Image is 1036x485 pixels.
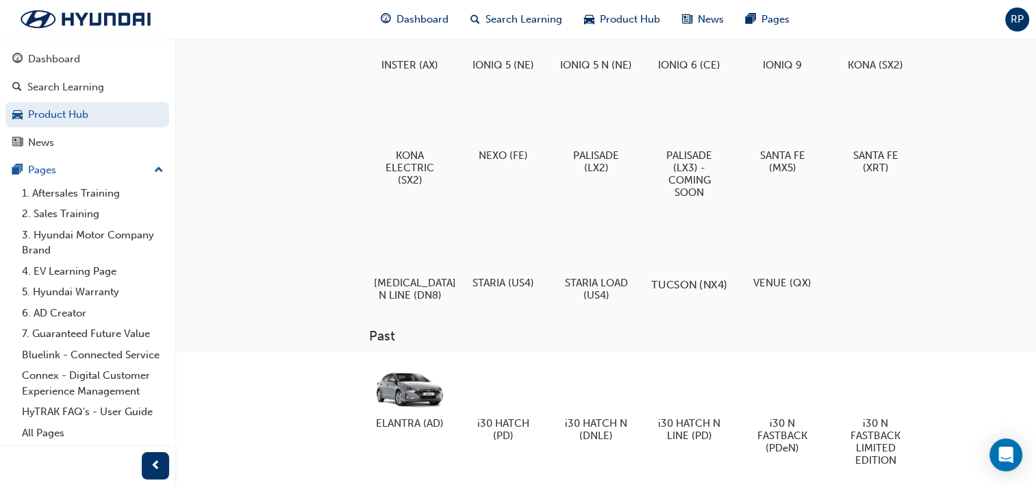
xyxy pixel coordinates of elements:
a: 5. Hyundai Warranty [16,282,169,303]
span: search-icon [470,11,480,28]
button: Pages [5,158,169,183]
span: RP [1011,12,1024,27]
a: 7. Guaranteed Future Value [16,323,169,345]
a: 4. EV Learning Page [16,261,169,282]
a: car-iconProduct Hub [573,5,671,34]
span: prev-icon [151,458,161,475]
a: 1. Aftersales Training [16,183,169,204]
a: guage-iconDashboard [370,5,459,34]
button: RP [1005,8,1029,32]
a: VENUE (QX) [742,214,824,294]
a: NEXO (FE) [462,87,544,166]
h5: KONA (SX2) [839,59,911,71]
div: Open Intercom Messenger [989,438,1022,471]
a: i30 N FASTBACK (PDeN) [742,356,824,460]
span: pages-icon [746,11,756,28]
h5: IONIQ 5 (NE) [467,59,539,71]
a: Product Hub [5,102,169,127]
span: Search Learning [485,12,562,27]
a: [MEDICAL_DATA] N LINE (DN8) [369,214,451,306]
a: KONA ELECTRIC (SX2) [369,87,451,191]
h5: i30 HATCH N LINE (PD) [653,417,725,442]
span: Dashboard [396,12,448,27]
h5: SANTA FE (MX5) [746,149,818,174]
a: pages-iconPages [735,5,800,34]
h5: IONIQ 5 N (NE) [560,59,632,71]
a: ELANTRA (AD) [369,356,451,435]
a: PALISADE (LX2) [555,87,637,179]
h5: i30 HATCH (PD) [467,417,539,442]
a: i30 HATCH (PD) [462,356,544,447]
a: news-iconNews [671,5,735,34]
h5: i30 N FASTBACK LIMITED EDITION [839,417,911,467]
h5: STARIA (US4) [467,277,539,289]
span: news-icon [682,11,692,28]
a: PALISADE (LX3) - COMING SOON [648,87,731,203]
span: News [698,12,724,27]
a: STARIA LOAD (US4) [555,214,637,306]
span: pages-icon [12,164,23,177]
h5: STARIA LOAD (US4) [560,277,632,301]
h5: [MEDICAL_DATA] N LINE (DN8) [374,277,446,301]
a: Connex - Digital Customer Experience Management [16,365,169,401]
a: News [5,130,169,156]
h5: IONIQ 9 [746,59,818,71]
span: guage-icon [12,53,23,66]
span: car-icon [12,109,23,121]
span: search-icon [12,82,22,94]
div: Pages [28,162,56,178]
h5: SANTA FE (XRT) [839,149,911,174]
span: news-icon [12,137,23,149]
a: Dashboard [5,47,169,72]
div: Search Learning [27,79,104,95]
img: Trak [7,5,164,34]
a: TUCSON (NX4) [648,214,731,294]
h5: ELANTRA (AD) [374,417,446,430]
span: Product Hub [600,12,660,27]
a: i30 HATCH N (DNLE) [555,356,637,447]
a: SANTA FE (XRT) [835,87,917,179]
a: Search Learning [5,75,169,100]
a: STARIA (US4) [462,214,544,294]
h3: Past [369,328,1014,344]
a: SANTA FE (MX5) [742,87,824,179]
h5: PALISADE (LX3) - COMING SOON [653,149,725,199]
h5: KONA ELECTRIC (SX2) [374,149,446,186]
div: Dashboard [28,51,80,67]
a: HyTRAK FAQ's - User Guide [16,401,169,423]
a: 6. AD Creator [16,303,169,324]
span: Pages [761,12,789,27]
a: i30 HATCH N LINE (PD) [648,356,731,447]
a: 3. Hyundai Motor Company Brand [16,225,169,261]
a: search-iconSearch Learning [459,5,573,34]
span: up-icon [154,162,164,179]
h5: INSTER (AX) [374,59,446,71]
h5: i30 HATCH N (DNLE) [560,417,632,442]
div: News [28,135,54,151]
a: 2. Sales Training [16,203,169,225]
h5: VENUE (QX) [746,277,818,289]
h5: IONIQ 6 (CE) [653,59,725,71]
span: guage-icon [381,11,391,28]
h5: NEXO (FE) [467,149,539,162]
span: car-icon [584,11,594,28]
a: Bluelink - Connected Service [16,345,169,366]
a: All Pages [16,423,169,444]
h5: PALISADE (LX2) [560,149,632,174]
h5: i30 N FASTBACK (PDeN) [746,417,818,454]
button: DashboardSearch LearningProduct HubNews [5,44,169,158]
h5: TUCSON (NX4) [651,278,727,291]
a: i30 N FASTBACK LIMITED EDITION [835,356,917,472]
